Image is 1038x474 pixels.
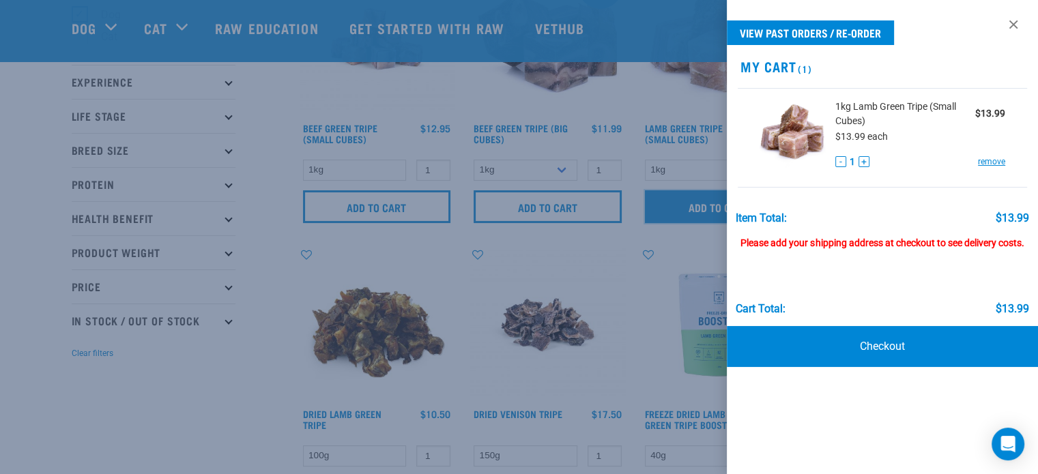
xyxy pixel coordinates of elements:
[727,59,1038,74] h2: My Cart
[736,303,785,315] div: Cart total:
[736,212,787,224] div: Item Total:
[995,212,1028,224] div: $13.99
[835,156,846,167] button: -
[727,20,894,45] a: View past orders / re-order
[978,155,1005,168] a: remove
[760,100,825,170] img: Lamb Green Tripe (Small Cubes)
[835,100,975,128] span: 1kg Lamb Green Tripe (Small Cubes)
[992,428,1024,460] div: Open Intercom Messenger
[727,326,1038,367] a: Checkout
[859,156,869,167] button: +
[995,303,1028,315] div: $13.99
[796,66,811,71] span: (1)
[850,155,855,169] span: 1
[975,108,1005,119] strong: $13.99
[835,131,888,142] span: $13.99 each
[736,224,1028,249] div: Please add your shipping address at checkout to see delivery costs.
